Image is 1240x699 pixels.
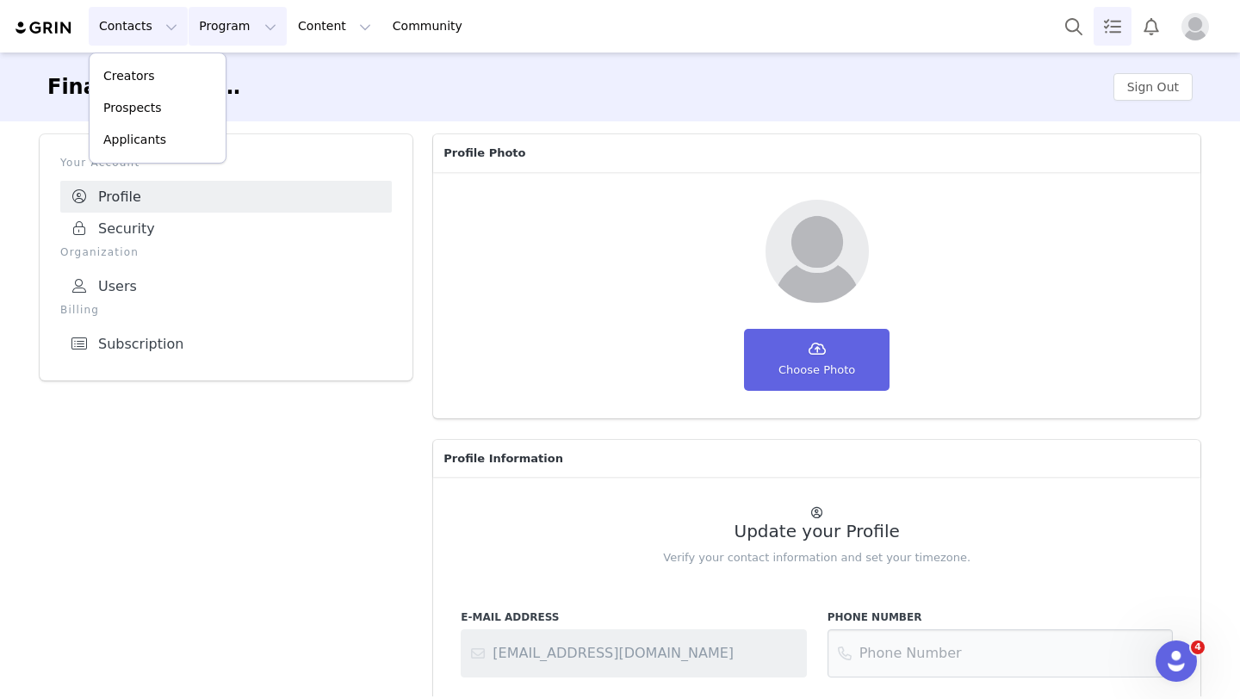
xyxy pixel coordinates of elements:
[778,362,855,379] span: Choose Photo
[103,131,166,149] p: Applicants
[1191,640,1205,654] span: 4
[461,522,1173,541] h2: Update your Profile
[60,244,392,260] p: Organization
[1181,13,1209,40] img: placeholder-profile.jpg
[103,67,155,85] p: Creators
[1132,7,1170,46] button: Notifications
[1171,13,1226,40] button: Profile
[189,7,287,46] button: Program
[461,629,806,677] input: Contact support or your account administrator to change your email address
[1055,7,1093,46] button: Search
[103,99,161,117] p: Prospects
[60,302,392,318] p: Billing
[828,629,1173,677] input: Phone Number
[60,213,392,244] a: Security
[828,609,1173,625] label: Phone Number
[60,328,392,360] a: Subscription
[60,270,392,302] a: Users
[461,609,806,625] label: E-Mail Address
[443,450,563,467] span: Profile Information
[1156,640,1197,682] iframe: Intercom live chat
[766,200,869,303] img: Your picture
[60,181,392,213] a: Profile
[14,20,74,36] img: grin logo
[1094,7,1131,46] a: Tasks
[89,7,188,46] button: Contacts
[288,7,381,46] button: Content
[382,7,480,46] a: Community
[443,145,525,162] span: Profile Photo
[1113,73,1193,101] button: Sign Out
[60,155,392,170] p: Your Account
[461,549,1173,566] p: Verify your contact information and set your timezone.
